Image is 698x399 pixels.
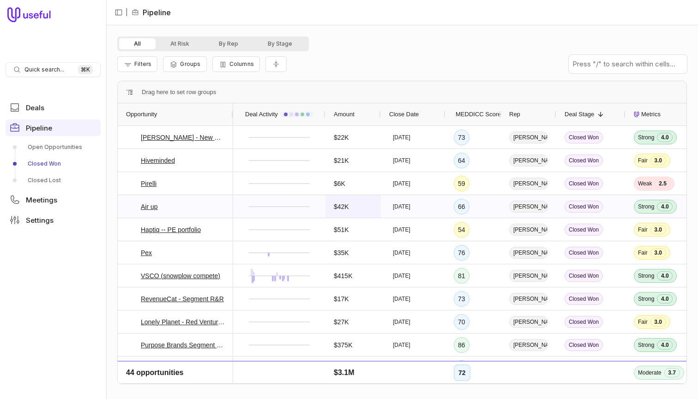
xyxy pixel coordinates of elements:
[334,247,349,258] span: $35K
[638,341,654,349] span: Strong
[334,201,349,212] span: $42K
[334,316,349,328] span: $27K
[393,318,410,326] time: [DATE]
[509,362,548,374] span: [PERSON_NAME]
[657,363,673,373] span: 4.0
[334,270,352,281] span: $415K
[334,109,355,120] span: Amount
[458,201,465,212] div: 66
[204,38,253,49] button: By Rep
[650,248,666,257] span: 3.0
[126,7,128,18] span: |
[6,119,101,136] a: Pipeline
[141,247,152,258] a: Pex
[458,132,465,143] div: 73
[650,317,666,327] span: 3.0
[458,270,465,281] div: 81
[509,293,548,305] span: [PERSON_NAME]
[389,109,419,120] span: Close Date
[6,156,101,171] a: Closed Won
[565,224,603,236] span: Closed Won
[509,201,548,213] span: [PERSON_NAME]
[393,157,410,164] time: [DATE]
[650,225,666,234] span: 3.0
[456,109,501,120] span: MEDDICC Score
[141,270,220,281] a: VSCO (snowplow compete)
[509,270,548,282] span: [PERSON_NAME]
[24,66,64,73] span: Quick search...
[126,109,157,120] span: Opportunity
[117,56,157,72] button: Filter Pipeline
[393,226,410,233] time: [DATE]
[565,316,603,328] span: Closed Won
[163,56,206,72] button: Group Pipeline
[212,56,260,72] button: Columns
[458,316,465,328] div: 70
[334,293,349,304] span: $17K
[565,201,603,213] span: Closed Won
[657,133,673,142] span: 4.0
[638,203,654,210] span: Strong
[638,180,652,187] span: Weak
[657,271,673,280] span: 4.0
[393,180,410,187] time: [DATE]
[638,134,654,141] span: Strong
[141,224,201,235] a: Haptiq -- PE portfolio
[565,131,603,143] span: Closed Won
[393,364,410,372] time: [DATE]
[393,249,410,256] time: [DATE]
[565,155,603,167] span: Closed Won
[141,339,225,351] a: Purpose Brands Segment RR
[638,295,654,303] span: Strong
[156,38,204,49] button: At Risk
[565,339,603,351] span: Closed Won
[26,125,52,131] span: Pipeline
[638,249,648,256] span: Fair
[509,224,548,236] span: [PERSON_NAME]
[393,203,410,210] time: [DATE]
[26,104,44,111] span: Deals
[458,178,465,189] div: 59
[6,140,101,155] a: Open Opportunities
[142,87,216,98] span: Drag here to set row groups
[134,60,151,67] span: Filters
[565,270,603,282] span: Closed Won
[509,155,548,167] span: [PERSON_NAME]
[6,173,101,188] a: Closed Lost
[565,109,594,120] span: Deal Stage
[657,202,673,211] span: 4.0
[141,316,225,328] a: Lonely Planet - Red Ventures
[141,363,193,374] a: Blue Compass RV
[509,247,548,259] span: [PERSON_NAME]
[141,201,158,212] a: Air up
[638,364,654,372] span: Strong
[638,226,648,233] span: Fair
[245,109,278,120] span: Deal Activity
[393,134,410,141] time: [DATE]
[509,109,520,120] span: Rep
[657,294,673,304] span: 4.0
[26,217,54,224] span: Settings
[26,197,57,203] span: Meetings
[132,7,171,18] li: Pipeline
[565,178,603,190] span: Closed Won
[334,339,352,351] span: $375K
[334,363,349,374] span: $31K
[458,155,465,166] div: 64
[334,132,349,143] span: $22K
[509,316,548,328] span: [PERSON_NAME]
[509,339,548,351] span: [PERSON_NAME]
[454,103,493,125] div: MEDDICC Score
[142,87,216,98] div: Row Groups
[458,363,465,374] div: 83
[334,155,349,166] span: $21K
[229,60,254,67] span: Columns
[458,247,465,258] div: 76
[6,140,101,188] div: Pipeline submenu
[78,65,93,74] kbd: ⌘ K
[141,132,225,143] a: [PERSON_NAME] - New Business
[657,340,673,350] span: 4.0
[180,60,200,67] span: Groups
[393,272,410,280] time: [DATE]
[458,224,465,235] div: 54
